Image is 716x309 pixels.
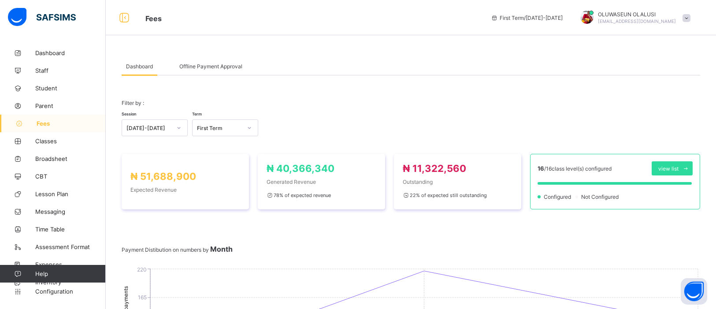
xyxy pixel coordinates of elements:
span: 22 % of expected still outstanding [403,192,486,198]
div: OLUWASEUNOLALUSI [571,11,695,25]
span: Assessment Format [35,243,106,250]
tspan: 220 [137,266,147,273]
img: safsims [8,8,76,26]
span: Not Configured [580,194,621,200]
span: Staff [35,67,106,74]
span: Configured [543,194,574,200]
tspan: 165 [138,294,147,301]
span: Lesson Plan [35,190,106,197]
span: Term [192,112,202,116]
button: Open asap [681,278,707,305]
span: Student [35,85,106,92]
span: Classes [35,138,106,145]
div: First Term [197,125,242,131]
span: Parent [35,102,106,109]
span: OLUWASEUN OLALUSI [598,11,676,18]
span: Fees [145,14,162,23]
span: Outstanding [403,179,512,185]
span: view list [658,165,679,172]
span: Help [35,270,105,277]
span: session/term information [491,15,563,21]
span: Broadsheet [35,155,106,162]
span: / 16 class level(s) configured [544,165,612,172]
span: Payment Distibution on numbers by [122,246,233,253]
span: Expected Revenue [130,186,240,193]
span: ₦ 51,688,900 [130,171,196,182]
span: Time Table [35,226,106,233]
span: Offline Payment Approval [179,63,242,70]
span: Month [210,245,233,253]
span: Configuration [35,288,105,295]
div: [DATE]-[DATE] [126,125,171,131]
span: Dashboard [126,63,153,70]
span: ₦ 40,366,340 [267,163,334,174]
span: [EMAIL_ADDRESS][DOMAIN_NAME] [598,19,676,24]
span: Expenses [35,261,106,268]
span: Session [122,112,136,116]
span: CBT [35,173,106,180]
span: Dashboard [35,49,106,56]
span: 16 [538,165,544,172]
span: ₦ 11,322,560 [403,163,466,174]
span: Filter by : [122,100,144,106]
span: Fees [37,120,106,127]
span: 78 % of expected revenue [267,192,330,198]
span: Generated Revenue [267,179,376,185]
span: Messaging [35,208,106,215]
